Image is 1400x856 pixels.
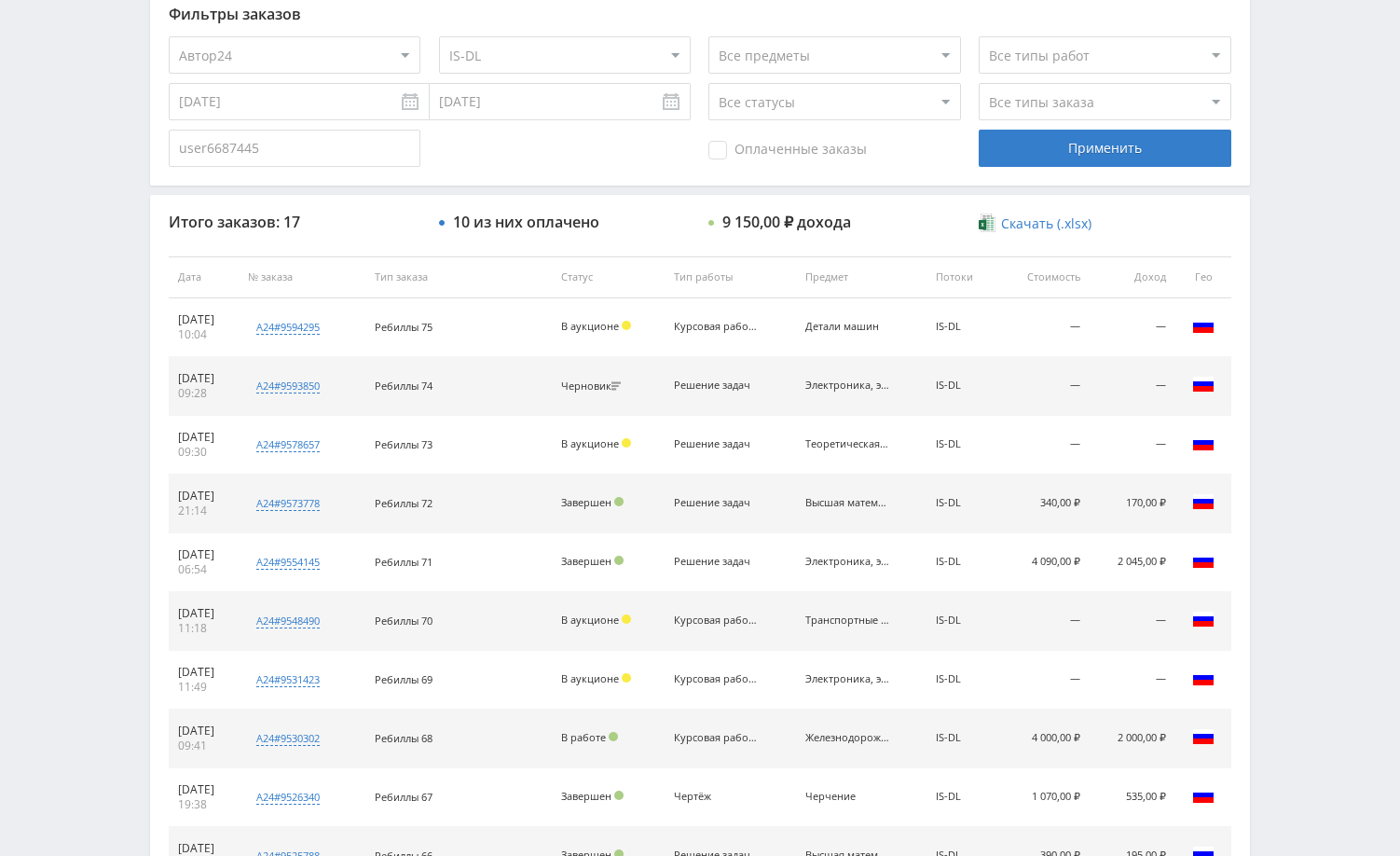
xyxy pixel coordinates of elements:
span: Завершен [561,789,611,803]
span: Завершен [561,554,611,568]
div: Решение задач [674,556,758,568]
div: IS-DL [936,732,989,744]
div: a24#9578657 [256,437,320,452]
div: a24#9531423 [256,672,320,687]
th: Стоимость [998,256,1090,298]
span: Холд [622,673,631,683]
div: Фильтры заказов [169,6,1231,22]
td: 2 045,00 ₽ [1090,533,1175,592]
div: IS-DL [936,497,989,509]
div: IS-DL [936,380,989,392]
span: Оплаченные заказы [708,141,867,159]
img: rus.png [1192,314,1215,337]
div: 09:28 [178,386,229,401]
div: a24#9573778 [256,496,320,511]
div: Итого заказов: 17 [169,214,420,230]
div: Курсовая работа [674,732,758,744]
span: Подтвержден [614,497,624,506]
div: Детали машин [805,321,889,333]
span: Подтвержден [614,556,624,565]
img: rus.png [1192,549,1215,572]
td: 535,00 ₽ [1090,768,1175,827]
div: [DATE] [178,665,229,680]
div: a24#9594295 [256,320,320,335]
td: — [998,651,1090,710]
td: — [998,357,1090,416]
td: — [998,592,1090,651]
span: Холд [622,614,631,624]
img: xlsx [979,214,995,232]
div: [DATE] [178,724,229,739]
td: 1 070,00 ₽ [998,768,1090,827]
div: 9 150,00 ₽ дохода [722,214,851,230]
th: Доход [1090,256,1175,298]
span: Завершен [561,495,611,509]
div: 09:41 [178,739,229,753]
div: a24#9526340 [256,790,320,805]
div: Электроника, электротехника, радиотехника [805,380,889,392]
td: — [1090,651,1175,710]
span: Ребиллы 69 [375,672,432,686]
th: Статус [552,256,665,298]
input: Use the arrow keys to pick a date [169,83,430,120]
div: [DATE] [178,606,229,621]
span: Холд [622,321,631,330]
div: [DATE] [178,430,229,445]
img: rus.png [1192,667,1215,689]
div: [DATE] [178,489,229,504]
th: № заказа [239,256,364,298]
div: Курсовая работа [674,321,758,333]
td: — [1090,416,1175,475]
img: rus.png [1192,432,1215,454]
span: Ребиллы 74 [375,379,432,393]
td: 4 000,00 ₽ [998,710,1090,768]
th: Потоки [926,256,998,298]
img: rus.png [1192,608,1215,630]
div: IS-DL [936,556,989,568]
div: 11:49 [178,680,229,695]
div: IS-DL [936,791,989,803]
img: rus.png [1192,784,1215,807]
div: Применить [979,130,1230,167]
div: Курсовая работа [674,673,758,685]
td: — [1090,298,1175,357]
div: 09:30 [178,445,229,460]
td: — [998,416,1090,475]
td: 4 090,00 ₽ [998,533,1090,592]
div: [DATE] [178,782,229,797]
div: 21:14 [178,504,229,518]
div: IS-DL [936,438,989,450]
span: Ребиллы 68 [375,731,432,745]
input: Все заказчики [169,130,420,167]
div: 06:54 [178,562,229,577]
th: Тип заказа [365,256,552,298]
span: Ребиллы 70 [375,614,432,628]
div: [DATE] [178,312,229,327]
span: В аукционе [561,319,619,333]
div: Железнодорожный транспорт [805,732,889,744]
div: 10 из них оплачено [453,214,599,230]
div: Высшая математика [805,497,889,509]
div: Курсовая работа [674,614,758,627]
div: Решение задач [674,380,758,392]
div: a24#9593850 [256,379,320,393]
td: — [1090,357,1175,416]
img: rus.png [1192,373,1215,395]
div: a24#9548490 [256,614,320,628]
span: Ребиллы 71 [375,555,432,569]
span: В работе [561,730,606,744]
span: Ребиллы 73 [375,437,432,451]
a: Скачать (.xlsx) [979,214,1091,233]
div: Решение задач [674,497,758,509]
div: Теоретическая механика [805,438,889,450]
span: Скачать (.xlsx) [1001,216,1091,231]
div: 11:18 [178,621,229,636]
span: Ребиллы 72 [375,496,432,510]
div: a24#9554145 [256,555,320,570]
div: 10:04 [178,327,229,342]
div: Электроника, электротехника, радиотехника [805,673,889,685]
div: [DATE] [178,371,229,386]
td: 2 000,00 ₽ [1090,710,1175,768]
td: — [998,298,1090,357]
span: В аукционе [561,613,619,627]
